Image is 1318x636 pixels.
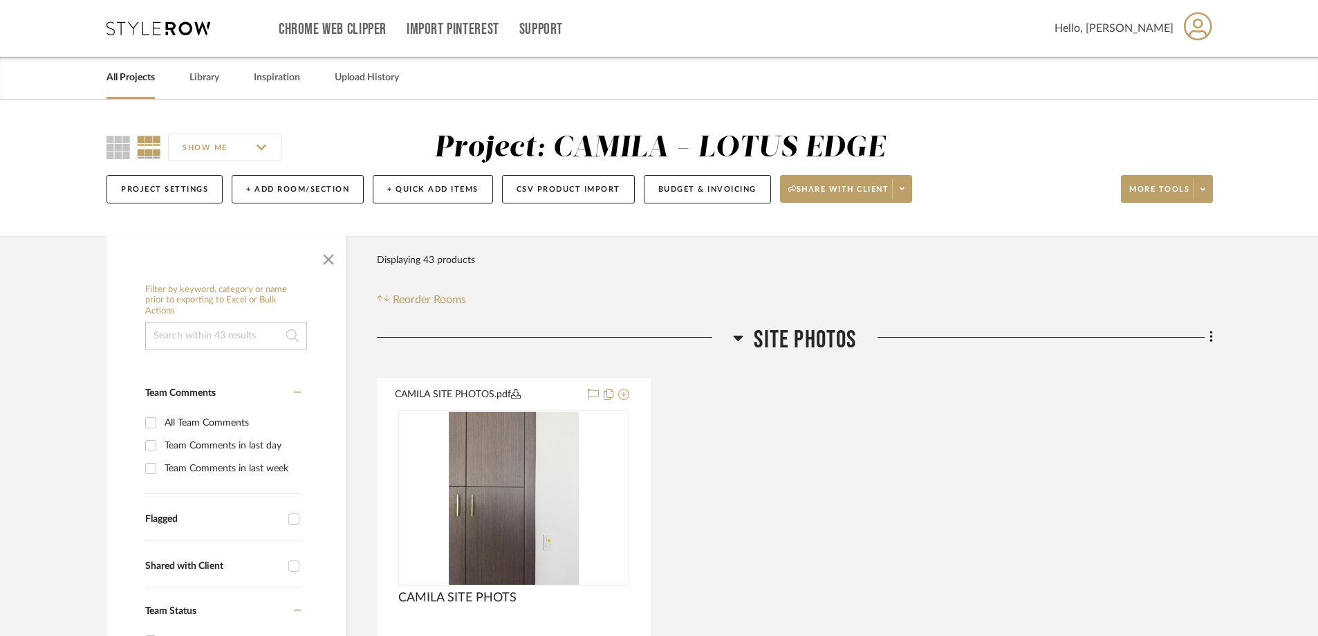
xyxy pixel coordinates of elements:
button: Close [315,243,342,271]
button: + Quick Add Items [373,175,493,203]
button: CAMILA SITE PHOTOS.pdf [395,387,579,403]
button: + Add Room/Section [232,175,364,203]
div: 0 [399,411,629,585]
h6: Filter by keyword, category or name prior to exporting to Excel or Bulk Actions [145,284,307,317]
img: CAMILA SITE PHOTS [449,412,579,585]
div: All Team Comments [165,412,297,434]
a: Library [189,69,219,87]
div: Flagged [145,514,281,525]
span: Team Status [145,606,196,616]
button: CSV Product Import [502,175,635,203]
span: Reorder Rooms [393,291,466,308]
a: Support [519,24,563,35]
button: Reorder Rooms [377,291,466,308]
a: Upload History [335,69,399,87]
button: Project Settings [106,175,223,203]
span: More tools [1129,184,1189,205]
a: All Projects [106,69,155,87]
span: SITE PHOTOS [754,325,856,355]
div: Displaying 43 products [377,246,475,274]
span: Team Comments [145,388,216,398]
button: Budget & Invoicing [644,175,771,203]
div: Project: CAMILA - LOTUS EDGE [434,134,885,163]
span: Share with client [788,184,889,205]
a: Chrome Web Clipper [279,24,387,35]
input: Search within 43 results [145,322,307,349]
div: Shared with Client [145,561,281,572]
button: Share with client [780,175,913,203]
button: More tools [1121,175,1213,203]
div: Team Comments in last week [165,457,297,480]
span: Hello, [PERSON_NAME] [1055,20,1173,37]
a: Inspiration [254,69,300,87]
div: Team Comments in last day [165,435,297,457]
span: CAMILA SITE PHOTS [398,590,517,606]
a: Import Pinterest [407,24,499,35]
